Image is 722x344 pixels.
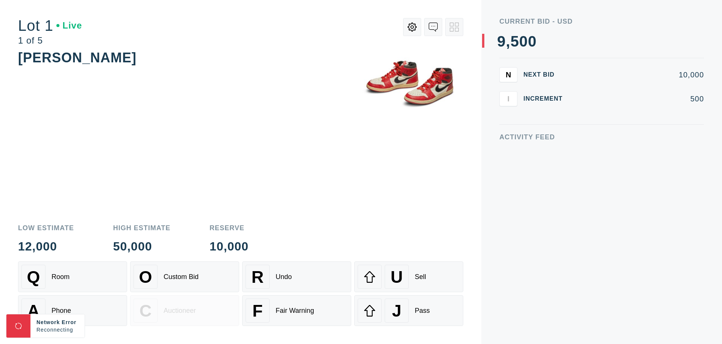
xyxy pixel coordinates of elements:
[56,21,82,30] div: Live
[507,94,510,103] span: I
[242,295,351,326] button: FFair Warning
[499,91,517,106] button: I
[415,273,426,281] div: Sell
[276,307,314,315] div: Fair Warning
[575,71,704,78] div: 10,000
[18,261,127,292] button: QRoom
[164,273,199,281] div: Custom Bid
[415,307,430,315] div: Pass
[252,301,262,320] span: F
[113,225,171,231] div: High Estimate
[499,134,704,140] div: Activity Feed
[18,240,74,252] div: 12,000
[36,326,79,333] div: Reconnecting
[113,240,171,252] div: 50,000
[18,295,127,326] button: APhone
[36,318,79,326] div: Network Error
[18,50,137,65] div: [PERSON_NAME]
[354,261,463,292] button: USell
[575,95,704,103] div: 500
[130,261,239,292] button: OCustom Bid
[499,18,704,25] div: Current Bid - USD
[52,307,71,315] div: Phone
[27,267,40,287] span: Q
[139,267,152,287] span: O
[18,36,82,45] div: 1 of 5
[52,273,70,281] div: Room
[506,70,511,79] span: N
[392,301,401,320] span: J
[18,225,74,231] div: Low Estimate
[523,96,569,102] div: Increment
[528,34,537,49] div: 0
[510,34,519,49] div: 5
[276,273,292,281] div: Undo
[506,34,510,184] div: ,
[130,295,239,326] button: CAuctioneer
[164,307,196,315] div: Auctioneer
[209,225,249,231] div: Reserve
[523,72,569,78] div: Next Bid
[391,267,403,287] span: U
[140,301,152,320] span: C
[252,267,264,287] span: R
[499,67,517,82] button: N
[497,34,506,49] div: 9
[27,301,39,320] span: A
[209,240,249,252] div: 10,000
[242,261,351,292] button: RUndo
[354,295,463,326] button: JPass
[18,18,82,33] div: Lot 1
[519,34,528,49] div: 0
